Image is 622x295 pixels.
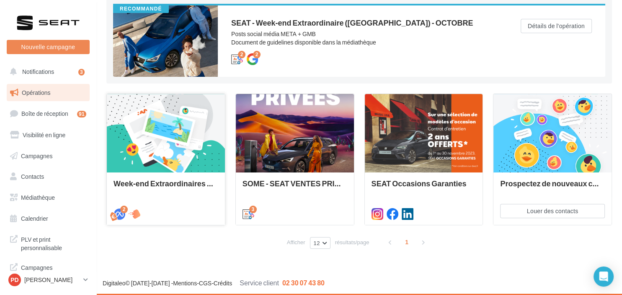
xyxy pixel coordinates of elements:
div: 91 [77,111,86,117]
span: Médiathèque [21,194,55,201]
span: 1 [400,235,413,249]
span: Campagnes DataOnDemand [21,262,86,280]
div: Week-end Extraordinaires Octobre 2025 [114,179,218,196]
a: CGS [199,279,212,287]
span: Service client [240,279,279,287]
button: Louer des contacts [500,204,605,218]
a: Mentions [173,279,197,287]
span: résultats/page [335,238,369,246]
a: Visibilité en ligne [5,126,91,144]
div: SOME - SEAT VENTES PRIVEES [243,179,347,196]
div: 2 [253,51,261,58]
div: 3 [249,206,257,213]
span: Opérations [22,89,50,96]
a: Opérations [5,84,91,102]
a: Campagnes DataOnDemand [5,258,91,283]
div: 2 [120,206,128,213]
div: Prospectez de nouveaux contacts [500,179,605,196]
div: SEAT Occasions Garanties [372,179,476,196]
span: 02 30 07 43 80 [282,279,325,287]
a: Digitaleo [103,279,125,287]
div: Posts social média META + GMB Document de guidelines disponible dans la médiathèque [231,30,487,47]
a: Calendrier [5,210,91,227]
button: Détails de l'opération [521,19,592,33]
a: Boîte de réception91 [5,104,91,123]
span: Boîte de réception [21,110,68,117]
span: Notifications [22,68,54,75]
a: Crédits [214,279,232,287]
a: Médiathèque [5,189,91,206]
a: PLV et print personnalisable [5,230,91,255]
a: Contacts [5,168,91,185]
div: 3 [78,69,85,76]
div: 2 [238,51,245,58]
div: Recommandé [113,5,169,13]
a: Campagnes [5,147,91,165]
div: Open Intercom Messenger [594,266,614,287]
p: [PERSON_NAME] [24,276,80,284]
span: Calendrier [21,215,48,222]
div: SEAT - Week-end Extraordinaire ([GEOGRAPHIC_DATA]) - OCTOBRE [231,19,487,26]
button: Nouvelle campagne [7,40,90,54]
span: 12 [314,240,320,246]
span: Afficher [287,238,305,246]
span: © [DATE]-[DATE] - - - [103,279,325,287]
span: Contacts [21,173,44,180]
span: PLV et print personnalisable [21,234,86,252]
span: Visibilité en ligne [23,131,65,138]
a: PD [PERSON_NAME] [7,272,90,288]
span: Campagnes [21,152,53,159]
span: PD [10,276,18,284]
button: 12 [310,237,330,249]
button: Notifications 3 [5,63,88,81]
